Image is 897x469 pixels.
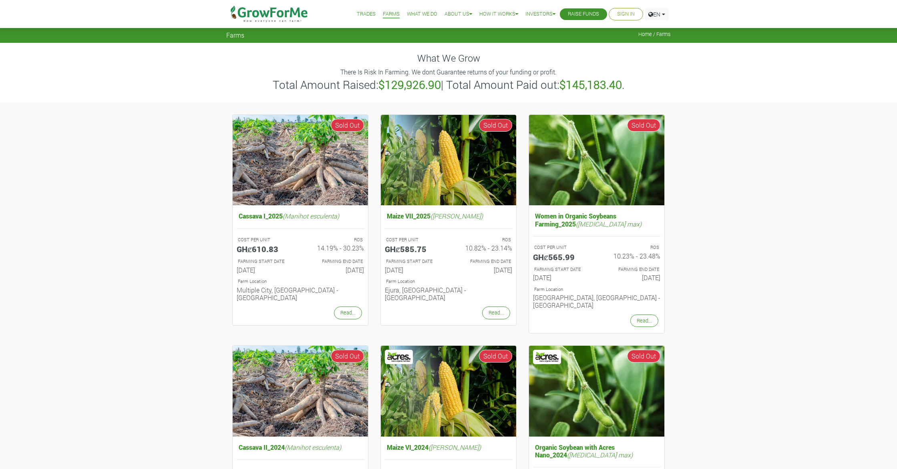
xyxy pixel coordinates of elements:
[568,10,599,18] a: Raise Funds
[529,346,664,437] img: growforme image
[238,278,363,285] p: Location of Farm
[386,351,412,363] img: Acres Nano
[617,10,635,18] a: Sign In
[430,212,483,220] i: ([PERSON_NAME])
[237,266,294,274] h6: [DATE]
[534,266,589,273] p: FARMING START DATE
[482,307,510,319] a: Read...
[385,286,512,301] h6: Ejura, [GEOGRAPHIC_DATA] - [GEOGRAPHIC_DATA]
[630,315,658,327] a: Read...
[479,119,512,132] span: Sold Out
[534,286,659,293] p: Location of Farm
[334,307,362,319] a: Read...
[533,294,660,309] h6: [GEOGRAPHIC_DATA], [GEOGRAPHIC_DATA] - [GEOGRAPHIC_DATA]
[456,258,511,265] p: FARMING END DATE
[534,351,560,363] img: Acres Nano
[381,346,516,437] img: growforme image
[285,443,341,451] i: (Manihot esculenta)
[638,31,671,37] span: Home / Farms
[428,443,481,451] i: ([PERSON_NAME])
[306,244,364,252] h6: 14.19% - 30.23%
[525,10,555,18] a: Investors
[227,67,670,77] p: There Is Risk In Farming. We dont Guarantee returns of your funding or profit.
[308,237,363,243] p: ROS
[533,252,591,262] h5: GHȼ565.99
[237,210,364,222] h5: Cassava I_2025
[385,441,512,453] h5: Maize VI_2024
[331,119,364,132] span: Sold Out
[227,78,670,92] h3: Total Amount Raised: | Total Amount Paid out: .
[237,441,364,453] h5: Cassava II_2024
[386,237,441,243] p: COST PER UNIT
[238,258,293,265] p: FARMING START DATE
[283,212,339,220] i: (Manihot esculenta)
[237,286,364,301] h6: Multiple City, [GEOGRAPHIC_DATA] - [GEOGRAPHIC_DATA]
[306,266,364,274] h6: [DATE]
[455,244,512,252] h6: 10.82% - 23.14%
[627,350,660,363] span: Sold Out
[479,350,512,363] span: Sold Out
[559,77,622,92] b: $145,183.40
[383,10,400,18] a: Farms
[576,220,642,228] i: ([MEDICAL_DATA] max)
[456,237,511,243] p: ROS
[645,8,669,20] a: EN
[386,258,441,265] p: FARMING START DATE
[533,441,660,461] h5: Organic Soybean with Acres Nano_2024
[385,210,512,222] h5: Maize VII_2025
[627,119,660,132] span: Sold Out
[529,115,664,206] img: growforme image
[479,10,518,18] a: How it Works
[603,252,660,260] h6: 10.23% - 23.48%
[603,274,660,281] h6: [DATE]
[533,210,660,229] h5: Women in Organic Soybeans Farming_2025
[534,244,589,251] p: COST PER UNIT
[567,451,633,459] i: ([MEDICAL_DATA] max)
[233,115,368,206] img: growforme image
[237,244,294,254] h5: GHȼ610.83
[238,237,293,243] p: COST PER UNIT
[604,244,659,251] p: ROS
[444,10,472,18] a: About Us
[331,350,364,363] span: Sold Out
[226,52,671,64] h4: What We Grow
[357,10,376,18] a: Trades
[385,266,442,274] h6: [DATE]
[386,278,511,285] p: Location of Farm
[378,77,441,92] b: $129,926.90
[226,31,244,39] span: Farms
[533,274,591,281] h6: [DATE]
[233,346,368,437] img: growforme image
[455,266,512,274] h6: [DATE]
[308,258,363,265] p: FARMING END DATE
[385,244,442,254] h5: GHȼ585.75
[381,115,516,206] img: growforme image
[407,10,437,18] a: What We Do
[604,266,659,273] p: FARMING END DATE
